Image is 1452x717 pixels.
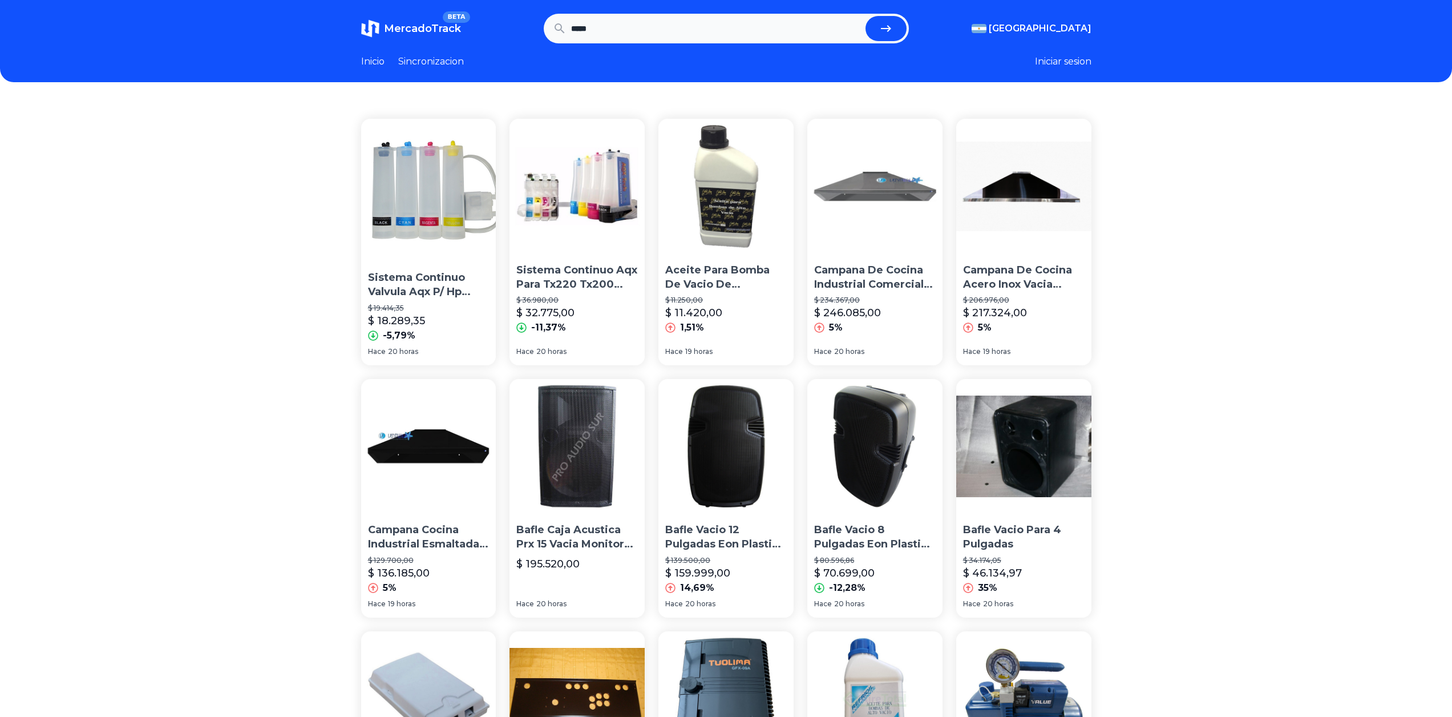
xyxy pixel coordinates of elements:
span: BETA [443,11,470,23]
p: $ 36.980,00 [516,296,638,305]
span: Hace [368,599,386,609]
p: 5% [383,581,397,595]
p: $ 136.185,00 [368,565,430,581]
a: Bafle Vacio 12 Pulgadas Eon Plastico Inyectado Caja AcusticaBafle Vacio 12 Pulgadas Eon Plastico ... [658,379,794,618]
span: 20 horas [536,347,567,356]
p: $ 139.500,00 [665,556,787,565]
p: $ 206.976,00 [963,296,1085,305]
span: Hace [814,347,832,356]
p: $ 11.250,00 [665,296,787,305]
p: -12,28% [829,581,865,595]
a: Campana De Cocina Industrial Comercial Acero Vacia 100 CmCampana De Cocina Industrial Comercial A... [807,119,943,365]
p: $ 80.596,86 [814,556,936,565]
button: [GEOGRAPHIC_DATA] [972,22,1091,35]
span: 20 horas [388,347,418,356]
p: $ 217.324,00 [963,305,1027,321]
p: $ 11.420,00 [665,305,722,321]
img: Aceite Para Bomba De Vacio De Refrigeración Mxm Oil 1lt [658,119,794,254]
span: Hace [814,599,832,609]
span: Hace [963,347,981,356]
a: Campana De Cocina Acero Inox Vacia 60cm Campana De Cocina Acero Inox Vacia 60cm$ 206.976,00$ 217.... [956,119,1091,365]
p: $ 34.174,05 [963,556,1085,565]
p: Campana Cocina Industrial Esmaltada Vacia 70 Cm Sin Motor [368,523,490,551]
span: Hace [665,599,683,609]
p: Bafle Vacio Para 4 Pulgadas [963,523,1085,551]
p: 14,69% [680,581,714,595]
span: 20 horas [685,599,715,609]
a: Bafle Caja Acustica Prx 15 Vacia Monitor Speakon Reja ManijaBafle Caja Acustica Prx 15 Vacia Moni... [509,379,645,618]
img: Campana De Cocina Acero Inox Vacia 60cm [956,119,1091,254]
img: Campana Cocina Industrial Esmaltada Vacia 70 Cm Sin Motor [361,379,496,514]
span: [GEOGRAPHIC_DATA] [989,22,1091,35]
a: Aceite Para Bomba De Vacio De Refrigeración Mxm Oil 1ltAceite Para Bomba De Vacio De Refrigeració... [658,119,794,365]
a: Bafle Vacio Para 4 PulgadasBafle Vacio Para 4 Pulgadas$ 34.174,05$ 46.134,9735%Hace20 horas [956,379,1091,618]
span: Hace [368,347,386,356]
p: $ 159.999,00 [665,565,730,581]
a: Inicio [361,55,385,69]
p: Campana De Cocina Industrial Comercial Acero Vacia 100 Cm [814,263,936,292]
a: MercadoTrackBETA [361,19,461,38]
p: $ 18.289,35 [368,313,425,329]
p: $ 46.134,97 [963,565,1022,581]
span: 20 horas [983,599,1013,609]
a: Campana Cocina Industrial Esmaltada Vacia 70 Cm Sin MotorCampana Cocina Industrial Esmaltada Vaci... [361,379,496,618]
img: Bafle Vacio 8 Pulgadas Eon Plastico Inyectado Caja Acustica [807,379,943,514]
p: 5% [978,321,992,335]
a: Sincronizacion [398,55,464,69]
p: $ 70.699,00 [814,565,875,581]
p: 35% [978,581,997,595]
p: $ 32.775,00 [516,305,575,321]
p: Bafle Vacio 12 Pulgadas Eon Plastico Inyectado Caja Acustica [665,523,787,551]
span: 20 horas [834,599,864,609]
span: 20 horas [834,347,864,356]
span: Hace [516,347,534,356]
a: Bafle Vacio 8 Pulgadas Eon Plastico Inyectado Caja AcusticaBafle Vacio 8 Pulgadas Eon Plastico In... [807,379,943,618]
p: $ 195.520,00 [516,556,580,572]
p: 1,51% [680,321,704,335]
p: $ 129.700,00 [368,556,490,565]
img: Argentina [972,24,986,33]
img: Campana De Cocina Industrial Comercial Acero Vacia 100 Cm [807,119,943,254]
a: Sistema Continuo Valvula Aqx P/ Hp 4645 2545 1515 3050 VacíoSistema Continuo Valvula Aqx P/ Hp [C... [361,119,496,365]
p: 5% [829,321,843,335]
p: $ 246.085,00 [814,305,881,321]
img: MercadoTrack [361,19,379,38]
span: Hace [665,347,683,356]
img: Bafle Caja Acustica Prx 15 Vacia Monitor Speakon Reja Manija [509,379,645,514]
span: Hace [516,599,534,609]
p: Sistema Continuo Valvula Aqx P/ Hp [CREDIT_CARD_NUMBER] Vacío [368,271,505,299]
p: Aceite Para Bomba De Vacio De Refrigeración Mxm Oil 1lt [665,263,787,292]
p: -5,79% [383,329,415,343]
img: Sistema Continuo Aqx Para Tx220 Tx200 Tx210 Tx410 400 Vacío [509,119,645,254]
img: Bafle Vacio Para 4 Pulgadas [956,379,1091,514]
span: 20 horas [536,599,567,609]
p: $ 19.414,35 [368,304,505,313]
p: -11,37% [531,321,566,335]
button: Iniciar sesion [1035,55,1091,69]
span: 19 horas [388,599,415,609]
p: Bafle Vacio 8 Pulgadas Eon Plastico Inyectado Caja Acustica [814,523,936,551]
span: MercadoTrack [384,22,461,35]
span: Hace [963,599,981,609]
p: Bafle Caja Acustica Prx 15 Vacia Monitor Speakon Reja Manija [516,523,638,551]
p: $ 234.367,00 [814,296,936,305]
img: Sistema Continuo Valvula Aqx P/ Hp 4645 2545 1515 3050 Vacío [365,119,508,261]
span: 19 horas [685,347,713,356]
p: Sistema Continuo Aqx Para Tx220 Tx200 Tx210 Tx410 400 Vacío [516,263,638,292]
p: Campana De Cocina Acero Inox Vacia 60cm [963,263,1085,292]
img: Bafle Vacio 12 Pulgadas Eon Plastico Inyectado Caja Acustica [658,379,794,514]
span: 19 horas [983,347,1010,356]
a: Sistema Continuo Aqx Para Tx220 Tx200 Tx210 Tx410 400 VacíoSistema Continuo Aqx Para Tx220 Tx200 ... [509,119,645,365]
